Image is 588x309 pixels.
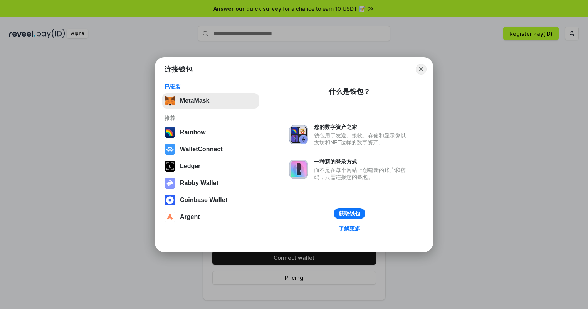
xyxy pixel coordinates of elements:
div: 一种新的登录方式 [314,158,410,165]
img: svg+xml,%3Csvg%20xmlns%3D%22http%3A%2F%2Fwww.w3.org%2F2000%2Fsvg%22%20width%3D%2228%22%20height%3... [165,161,175,172]
button: Ledger [162,159,259,174]
img: svg+xml,%3Csvg%20width%3D%2228%22%20height%3D%2228%22%20viewBox%3D%220%200%2028%2028%22%20fill%3D... [165,212,175,222]
img: svg+xml,%3Csvg%20fill%3D%22none%22%20height%3D%2233%22%20viewBox%3D%220%200%2035%2033%22%20width%... [165,95,175,106]
div: 而不是在每个网站上创建新的账户和密码，只需连接您的钱包。 [314,167,410,180]
button: Rainbow [162,125,259,140]
div: 推荐 [165,115,257,122]
div: 获取钱包 [339,210,360,217]
button: 获取钱包 [334,208,365,219]
h1: 连接钱包 [165,65,192,74]
img: svg+xml,%3Csvg%20width%3D%22120%22%20height%3D%22120%22%20viewBox%3D%220%200%20120%20120%22%20fil... [165,127,175,138]
div: 您的数字资产之家 [314,124,410,130]
button: Rabby Wallet [162,175,259,191]
div: 了解更多 [339,225,360,232]
button: MetaMask [162,93,259,109]
img: svg+xml,%3Csvg%20width%3D%2228%22%20height%3D%2228%22%20viewBox%3D%220%200%2028%2028%22%20fill%3D... [165,195,175,205]
div: Argent [180,214,200,220]
div: Rainbow [180,129,206,136]
img: svg+xml,%3Csvg%20width%3D%2228%22%20height%3D%2228%22%20viewBox%3D%220%200%2028%2028%22%20fill%3D... [165,144,175,155]
div: Ledger [180,163,200,170]
div: Coinbase Wallet [180,197,227,204]
button: Argent [162,209,259,225]
button: Close [416,64,427,75]
div: Rabby Wallet [180,180,218,187]
div: 钱包用于发送、接收、存储和显示像以太坊和NFT这样的数字资产。 [314,132,410,146]
button: WalletConnect [162,142,259,157]
div: 已安装 [165,83,257,90]
div: WalletConnect [180,146,223,153]
a: 了解更多 [334,224,365,234]
div: MetaMask [180,97,209,104]
button: Coinbase Wallet [162,192,259,208]
div: 什么是钱包？ [329,87,370,96]
img: svg+xml,%3Csvg%20xmlns%3D%22http%3A%2F%2Fwww.w3.org%2F2000%2Fsvg%22%20fill%3D%22none%22%20viewBox... [289,125,308,144]
img: svg+xml,%3Csvg%20xmlns%3D%22http%3A%2F%2Fwww.w3.org%2F2000%2Fsvg%22%20fill%3D%22none%22%20viewBox... [165,178,175,189]
img: svg+xml,%3Csvg%20xmlns%3D%22http%3A%2F%2Fwww.w3.org%2F2000%2Fsvg%22%20fill%3D%22none%22%20viewBox... [289,160,308,179]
